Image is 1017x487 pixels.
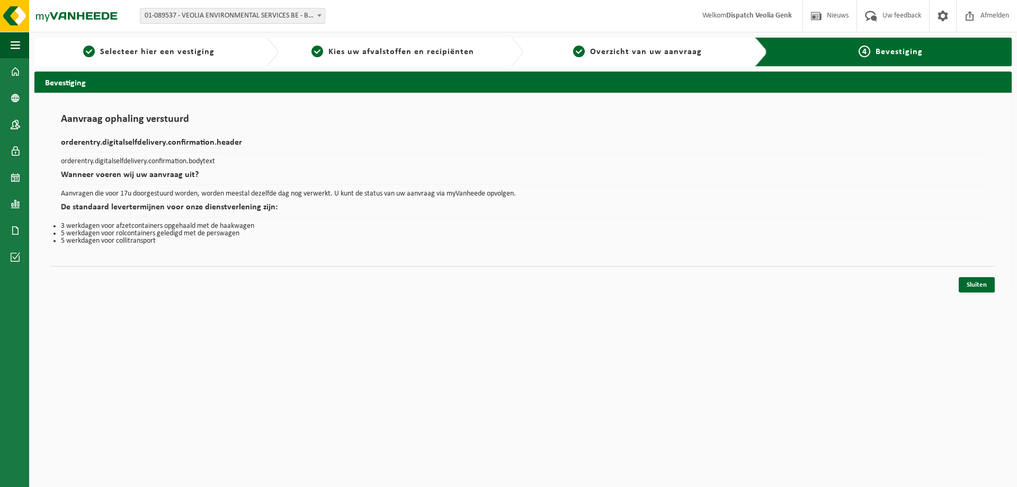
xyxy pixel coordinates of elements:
[959,277,995,293] a: Sluiten
[140,8,325,24] span: 01-089537 - VEOLIA ENVIRONMENTAL SERVICES BE - BEERSE
[876,48,923,56] span: Bevestiging
[61,237,985,245] li: 5 werkdagen voor collitransport
[61,190,985,198] p: Aanvragen die voor 17u doorgestuurd worden, worden meestal dezelfde dag nog verwerkt. U kunt de s...
[328,48,474,56] span: Kies uw afvalstoffen en recipiënten
[590,48,702,56] span: Overzicht van uw aanvraag
[61,230,985,237] li: 5 werkdagen voor rolcontainers geledigd met de perswagen
[61,158,985,165] p: orderentry.digitalselfdelivery.confirmation.bodytext
[311,46,323,57] span: 2
[100,48,215,56] span: Selecteer hier een vestiging
[61,223,985,230] li: 3 werkdagen voor afzetcontainers opgehaald met de haakwagen
[83,46,95,57] span: 1
[61,171,985,185] h2: Wanneer voeren wij uw aanvraag uit?
[61,203,985,217] h2: De standaard levertermijnen voor onze dienstverlening zijn:
[859,46,870,57] span: 4
[140,8,325,23] span: 01-089537 - VEOLIA ENVIRONMENTAL SERVICES BE - BEERSE
[61,114,985,130] h1: Aanvraag ophaling verstuurd
[726,12,792,20] strong: Dispatch Veolia Genk
[61,138,985,153] h2: orderentry.digitalselfdelivery.confirmation.header
[284,46,502,58] a: 2Kies uw afvalstoffen en recipiënten
[529,46,746,58] a: 3Overzicht van uw aanvraag
[573,46,585,57] span: 3
[34,72,1012,92] h2: Bevestiging
[40,46,257,58] a: 1Selecteer hier een vestiging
